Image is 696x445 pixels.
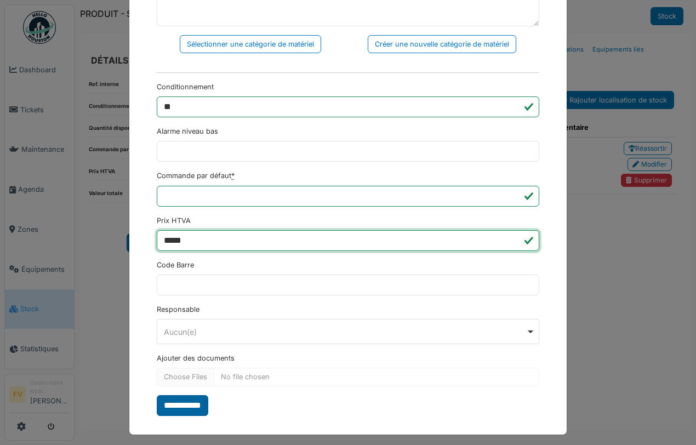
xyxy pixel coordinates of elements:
[157,260,194,270] label: Code Barre
[368,35,516,53] div: Créer une nouvelle catégorie de matériel
[157,82,214,92] label: Conditionnement
[180,35,321,53] div: Sélectionner une catégorie de matériel
[157,170,235,181] label: Commande par défaut
[231,172,235,180] abbr: Requis
[157,215,191,226] label: Prix HTVA
[157,353,235,363] label: Ajouter des documents
[164,326,526,338] div: Aucun(e)
[157,126,218,136] label: Alarme niveau bas
[157,304,199,315] label: Responsable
